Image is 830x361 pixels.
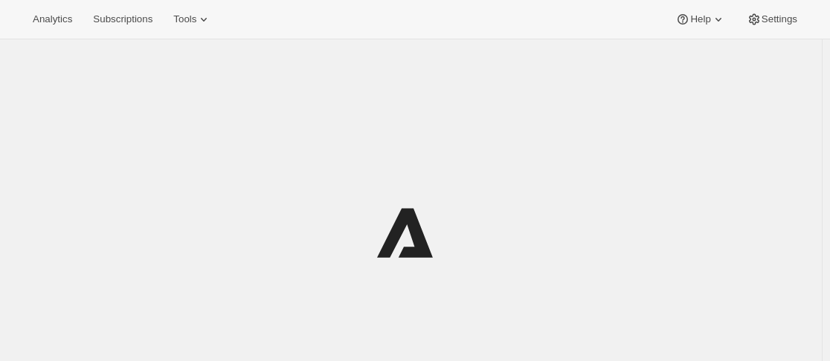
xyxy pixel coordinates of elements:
[762,13,797,25] span: Settings
[164,9,220,30] button: Tools
[738,9,806,30] button: Settings
[84,9,161,30] button: Subscriptions
[93,13,152,25] span: Subscriptions
[173,13,196,25] span: Tools
[690,13,710,25] span: Help
[33,13,72,25] span: Analytics
[24,9,81,30] button: Analytics
[666,9,734,30] button: Help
